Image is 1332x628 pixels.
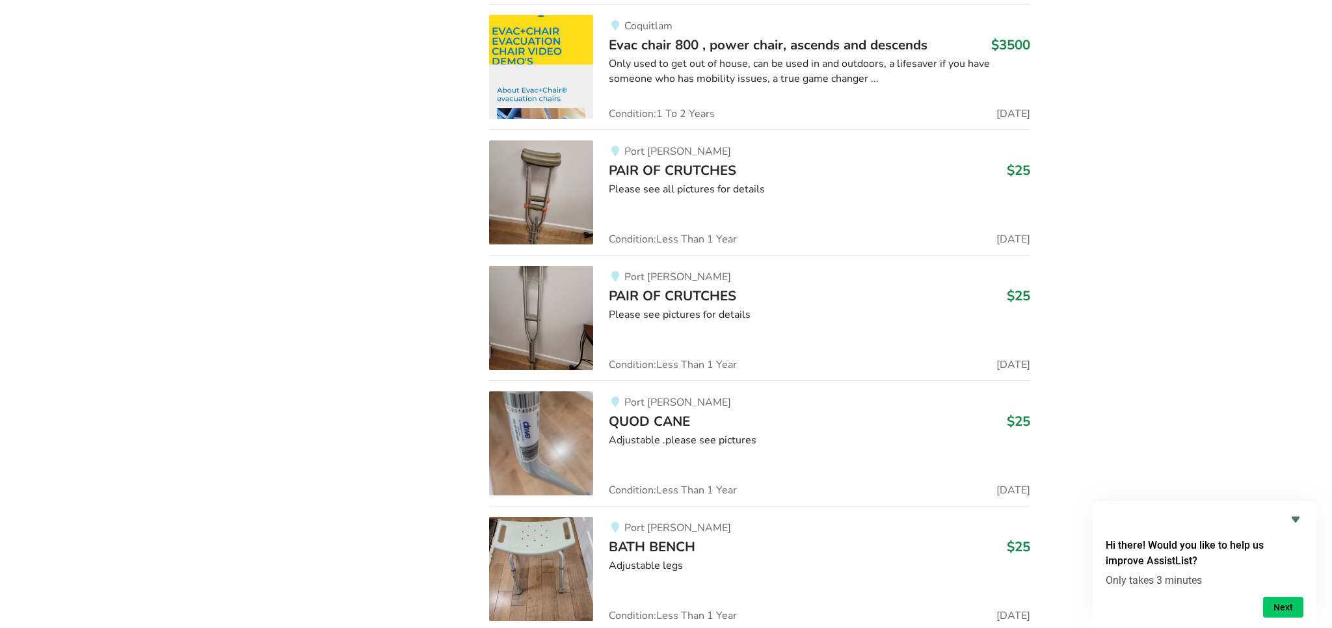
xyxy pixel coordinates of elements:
[1007,413,1030,430] h3: $25
[609,433,1030,448] div: Adjustable .please see pictures
[609,558,1030,573] div: Adjustable legs
[489,4,1030,129] a: mobility-evac chair 800 , power chair, ascends and descendsCoquitlamEvac chair 800 , power chair,...
[489,517,593,621] img: bathroom safety-bath bench
[1288,512,1303,527] button: Hide survey
[624,144,731,159] span: Port [PERSON_NAME]
[609,538,695,556] span: BATH BENCH
[996,109,1030,119] span: [DATE]
[609,610,737,621] span: Condition: Less Than 1 Year
[1106,512,1303,618] div: Hi there! Would you like to help us improve AssistList?
[489,391,593,495] img: mobility-quod cane
[489,15,593,119] img: mobility-evac chair 800 , power chair, ascends and descends
[991,36,1030,53] h3: $3500
[1106,538,1303,569] h2: Hi there! Would you like to help us improve AssistList?
[624,395,731,410] span: Port [PERSON_NAME]
[489,129,1030,255] a: mobility-pair of crutches Port [PERSON_NAME]PAIR OF CRUTCHES$25Please see all pictures for detail...
[624,521,731,535] span: Port [PERSON_NAME]
[996,610,1030,621] span: [DATE]
[609,485,737,495] span: Condition: Less Than 1 Year
[609,161,736,179] span: PAIR OF CRUTCHES
[609,360,737,370] span: Condition: Less Than 1 Year
[1263,597,1303,618] button: Next question
[609,182,1030,197] div: Please see all pictures for details
[489,255,1030,380] a: mobility-pair of crutches Port [PERSON_NAME]PAIR OF CRUTCHES$25Please see pictures for detailsCon...
[609,109,715,119] span: Condition: 1 To 2 Years
[609,287,736,305] span: PAIR OF CRUTCHES
[624,19,673,33] span: Coquitlam
[1106,574,1303,586] p: Only takes 3 minutes
[996,234,1030,244] span: [DATE]
[996,360,1030,370] span: [DATE]
[624,270,731,284] span: Port [PERSON_NAME]
[1007,162,1030,179] h3: $25
[609,36,927,54] span: Evac chair 800 , power chair, ascends and descends
[489,380,1030,506] a: mobility-quod canePort [PERSON_NAME]QUOD CANE$25Adjustable .please see picturesCondition:Less Tha...
[609,57,1030,86] div: Only used to get out of house, can be used in and outdoors, a lifesaver if you have someone who h...
[609,234,737,244] span: Condition: Less Than 1 Year
[489,266,593,370] img: mobility-pair of crutches
[609,412,690,430] span: QUOD CANE
[609,307,1030,322] div: Please see pictures for details
[996,485,1030,495] span: [DATE]
[489,140,593,244] img: mobility-pair of crutches
[1007,287,1030,304] h3: $25
[1007,538,1030,555] h3: $25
